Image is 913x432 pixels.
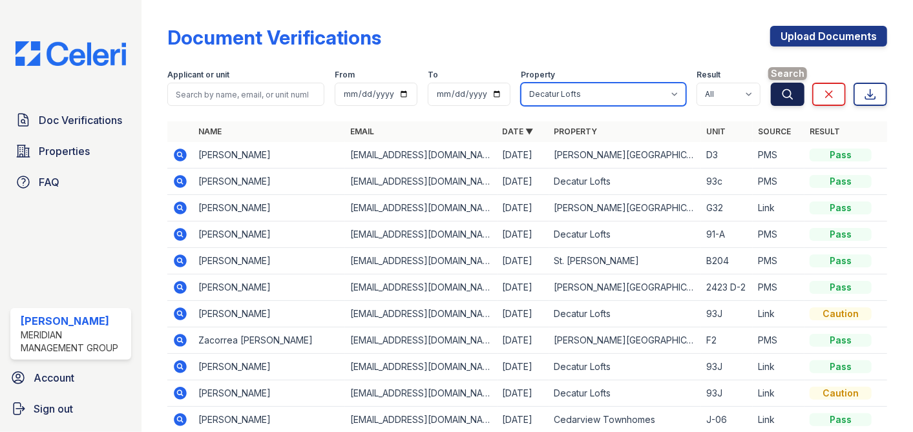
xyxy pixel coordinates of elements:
a: Doc Verifications [10,107,131,133]
td: [PERSON_NAME] [193,221,345,248]
td: PMS [753,274,804,301]
label: To [428,70,438,80]
td: [EMAIL_ADDRESS][DOMAIN_NAME] [345,221,497,248]
td: [PERSON_NAME][GEOGRAPHIC_DATA] [549,142,701,169]
td: 2423 D-2 [701,274,753,301]
td: [EMAIL_ADDRESS][DOMAIN_NAME] [345,274,497,301]
label: Applicant or unit [167,70,229,80]
div: Pass [810,254,872,267]
div: Pass [810,228,872,241]
img: CE_Logo_Blue-a8612792a0a2168367f1c8372b55b34899dd931a85d93a1a3d3e32e68fde9ad4.png [5,41,136,66]
div: Pass [810,281,872,294]
div: Pass [810,360,872,373]
td: [DATE] [498,380,549,407]
div: Pass [810,413,872,426]
a: Upload Documents [770,26,887,46]
td: Zacorrea [PERSON_NAME] [193,327,345,354]
div: Meridian Management Group [21,329,126,355]
td: [PERSON_NAME] [193,301,345,327]
td: [EMAIL_ADDRESS][DOMAIN_NAME] [345,354,497,380]
td: Link [753,195,804,221]
td: [PERSON_NAME] [193,248,345,274]
td: PMS [753,142,804,169]
a: Name [198,127,222,136]
td: Link [753,380,804,407]
td: [EMAIL_ADDRESS][DOMAIN_NAME] [345,301,497,327]
td: [PERSON_NAME] [193,274,345,301]
div: Caution [810,307,872,320]
label: From [335,70,355,80]
td: D3 [701,142,753,169]
td: PMS [753,169,804,195]
td: [DATE] [498,301,549,327]
td: Decatur Lofts [549,221,701,248]
td: [DATE] [498,142,549,169]
label: Result [697,70,720,80]
a: Properties [10,138,131,164]
td: [EMAIL_ADDRESS][DOMAIN_NAME] [345,195,497,221]
td: 93J [701,354,753,380]
a: FAQ [10,169,131,195]
div: Pass [810,334,872,347]
td: [EMAIL_ADDRESS][DOMAIN_NAME] [345,380,497,407]
span: FAQ [39,174,59,190]
td: [DATE] [498,274,549,301]
td: 91-A [701,221,753,248]
a: Result [810,127,840,136]
td: [EMAIL_ADDRESS][DOMAIN_NAME] [345,248,497,274]
td: [EMAIL_ADDRESS][DOMAIN_NAME] [345,169,497,195]
td: [PERSON_NAME][GEOGRAPHIC_DATA] [549,327,701,354]
span: Account [34,370,74,386]
div: Pass [810,149,872,161]
td: Decatur Lofts [549,301,701,327]
td: [DATE] [498,195,549,221]
td: [PERSON_NAME][GEOGRAPHIC_DATA] [549,195,701,221]
input: Search by name, email, or unit number [167,83,324,106]
a: Date ▼ [503,127,534,136]
a: Account [5,365,136,391]
td: PMS [753,221,804,248]
td: F2 [701,327,753,354]
a: Email [350,127,374,136]
a: Property [554,127,598,136]
td: [DATE] [498,354,549,380]
td: Decatur Lofts [549,169,701,195]
td: 93c [701,169,753,195]
div: Document Verifications [167,26,381,49]
span: Doc Verifications [39,112,122,128]
td: [DATE] [498,221,549,248]
button: Search [771,83,804,106]
td: [PERSON_NAME] [193,380,345,407]
a: Unit [706,127,726,136]
td: Decatur Lofts [549,380,701,407]
td: Link [753,301,804,327]
td: [DATE] [498,248,549,274]
td: [PERSON_NAME] [193,195,345,221]
a: Source [758,127,791,136]
td: [PERSON_NAME] [193,142,345,169]
td: St. [PERSON_NAME] [549,248,701,274]
td: 93J [701,301,753,327]
td: [PERSON_NAME] [193,354,345,380]
div: Pass [810,175,872,188]
td: [DATE] [498,327,549,354]
div: Pass [810,201,872,214]
div: [PERSON_NAME] [21,313,126,329]
a: Sign out [5,396,136,422]
span: Search [768,67,807,80]
label: Property [521,70,555,80]
td: Link [753,354,804,380]
td: PMS [753,327,804,354]
td: G32 [701,195,753,221]
td: [EMAIL_ADDRESS][DOMAIN_NAME] [345,327,497,354]
td: [DATE] [498,169,549,195]
div: Caution [810,387,872,400]
span: Properties [39,143,90,159]
td: [EMAIL_ADDRESS][DOMAIN_NAME] [345,142,497,169]
td: PMS [753,248,804,274]
td: B204 [701,248,753,274]
td: 93J [701,380,753,407]
td: [PERSON_NAME][GEOGRAPHIC_DATA] [549,274,701,301]
span: Sign out [34,401,73,417]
